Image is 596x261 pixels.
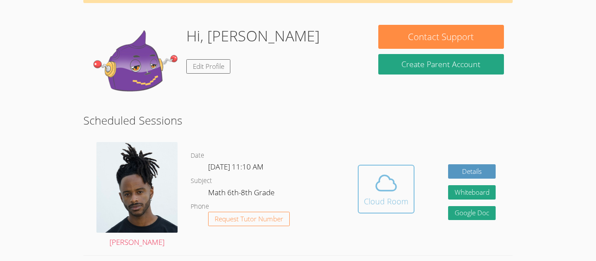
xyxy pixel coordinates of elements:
button: Whiteboard [448,185,496,200]
span: [DATE] 11:10 AM [208,162,264,172]
img: Portrait.jpg [96,142,178,232]
a: Details [448,164,496,179]
dt: Subject [191,176,212,186]
button: Cloud Room [358,165,414,214]
a: Google Doc [448,206,496,220]
dt: Phone [191,201,209,212]
div: Cloud Room [364,195,408,207]
h2: Scheduled Sessions [83,112,513,129]
dt: Date [191,150,204,161]
button: Create Parent Account [378,54,504,75]
h1: Hi, [PERSON_NAME] [186,25,320,47]
button: Contact Support [378,25,504,49]
span: Request Tutor Number [215,216,283,222]
button: Request Tutor Number [208,212,290,226]
img: default.png [92,25,179,112]
a: Edit Profile [186,59,231,74]
a: [PERSON_NAME] [96,142,178,249]
dd: Math 6th-8th Grade [208,186,276,201]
